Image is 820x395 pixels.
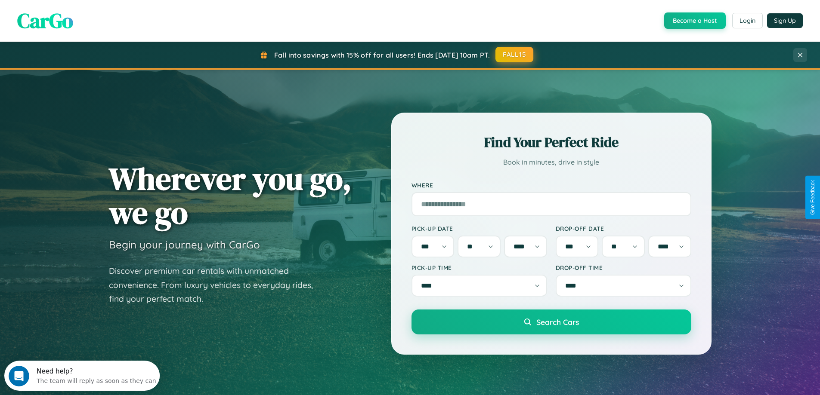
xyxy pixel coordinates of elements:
[732,13,763,28] button: Login
[32,7,152,14] div: Need help?
[412,133,691,152] h2: Find Your Perfect Ride
[810,180,816,215] div: Give Feedback
[412,264,547,271] label: Pick-up Time
[767,13,803,28] button: Sign Up
[495,47,533,62] button: FALL15
[3,3,160,27] div: Open Intercom Messenger
[412,156,691,168] p: Book in minutes, drive in style
[556,264,691,271] label: Drop-off Time
[412,309,691,334] button: Search Cars
[536,317,579,327] span: Search Cars
[412,181,691,189] label: Where
[9,366,29,386] iframe: Intercom live chat
[4,361,160,391] iframe: Intercom live chat discovery launcher
[109,264,324,306] p: Discover premium car rentals with unmatched convenience. From luxury vehicles to everyday rides, ...
[32,14,152,23] div: The team will reply as soon as they can
[274,51,490,59] span: Fall into savings with 15% off for all users! Ends [DATE] 10am PT.
[664,12,726,29] button: Become a Host
[109,162,352,230] h1: Wherever you go, we go
[412,225,547,232] label: Pick-up Date
[556,225,691,232] label: Drop-off Date
[109,238,260,251] h3: Begin your journey with CarGo
[17,6,73,35] span: CarGo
